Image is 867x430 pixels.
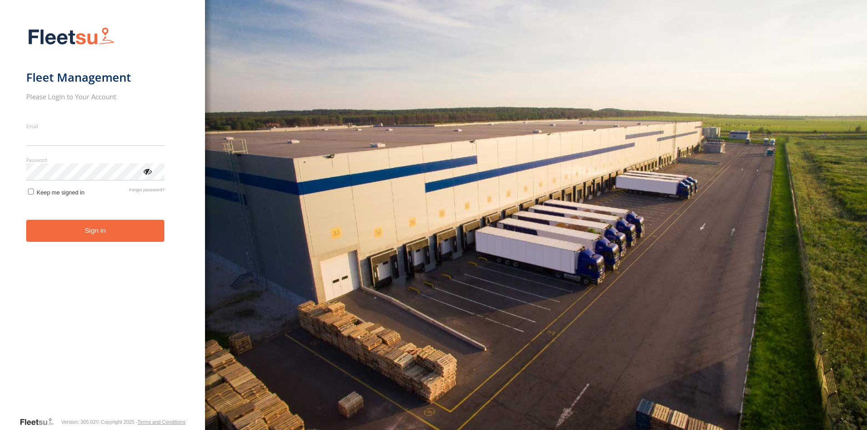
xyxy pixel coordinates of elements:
[26,123,165,129] label: Email
[129,187,164,196] a: Forgot password?
[96,419,186,425] div: © Copyright 2025 -
[19,417,61,426] a: Visit our Website
[37,189,84,196] span: Keep me signed in
[26,157,165,163] label: Password
[26,22,179,416] form: main
[26,92,165,101] h2: Please Login to Your Account
[137,419,185,425] a: Terms and Conditions
[61,419,95,425] div: Version: 305.02
[28,189,34,194] input: Keep me signed in
[143,166,152,176] div: ViewPassword
[26,70,165,85] h1: Fleet Management
[26,220,165,242] button: Sign in
[26,25,117,48] img: Fleetsu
